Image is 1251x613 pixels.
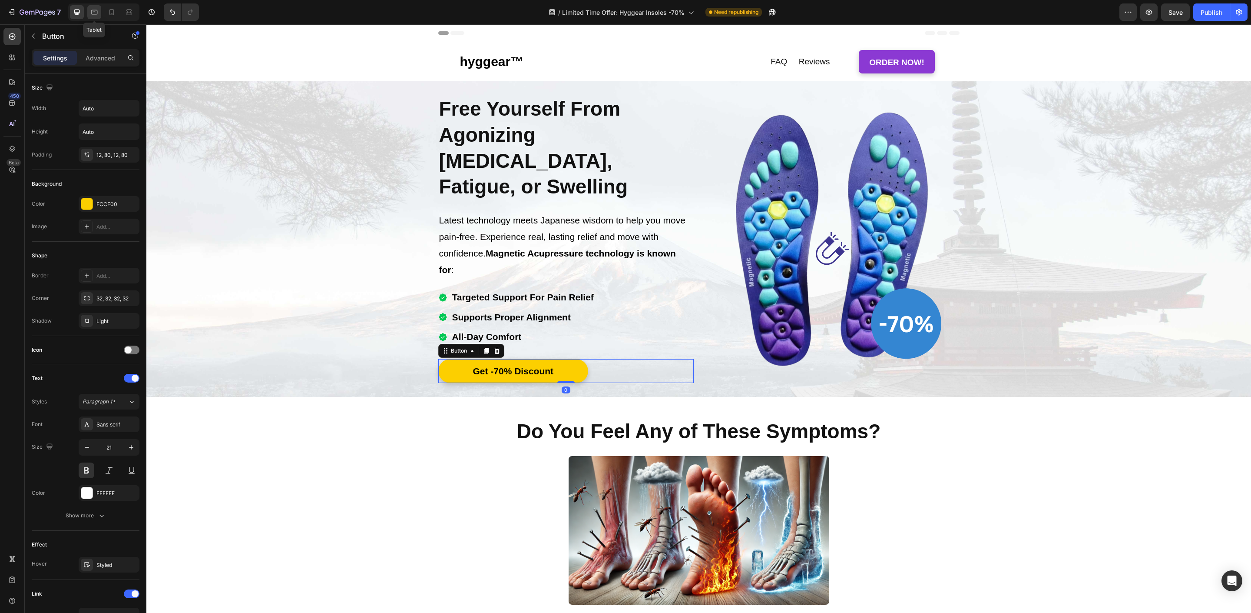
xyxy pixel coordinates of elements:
div: Size [32,82,55,94]
span: Save [1168,9,1183,16]
strong: Free Yourself From Agonizing [MEDICAL_DATA], Fatigue, or Swelling [293,73,481,173]
div: Add... [96,223,137,231]
div: Styles [32,398,47,406]
p: Latest technology meets Japanese wisdom to help you move pain-free. Experience real, lasting reli... [293,188,546,253]
p: Button [42,31,116,41]
div: 32, 32, 32, 32 [96,295,137,303]
div: Corner [32,294,49,302]
a: FAQ [624,33,641,42]
button: Show more [32,508,139,523]
a: Get -70% Discount [292,335,442,359]
div: Sans-serif [96,421,137,429]
div: Background [32,180,62,188]
div: FCCF00 [96,200,137,208]
iframe: Design area [146,24,1251,613]
button: Save [1161,3,1190,21]
div: Width [32,104,46,112]
div: Shadow [32,317,52,325]
div: Light [96,317,137,325]
button: 7 [3,3,65,21]
span: Limited Time Offer: Hyggear Insoles -70% [562,8,685,17]
div: Color [32,489,45,497]
div: 450 [8,93,21,100]
span: Paragraph 1* [83,398,116,406]
img: gempages_524222768674243719-792449b2-e8fb-4895-a9c7-e741405cbcd0.png [422,432,683,580]
p: Advanced [86,53,115,63]
img: gempages_524222768674243719-c8367a58-a26b-4bb7-87be-e1f72ce3ec03.png [558,87,813,343]
p: 7 [57,7,61,17]
strong: ORDER NOW! [723,33,778,43]
div: Shape [32,252,47,260]
div: Height [32,128,48,136]
div: Styled [96,561,137,569]
div: Text [32,374,43,382]
span: / [558,8,560,17]
p: Settings [43,53,67,63]
span: Get -70% Discount [327,342,407,352]
div: Icon [32,346,42,354]
div: Publish [1201,8,1222,17]
span: Do You Feel Any of These Symptoms? [371,396,735,418]
strong: Targeted Support For Pain Relief [306,268,447,278]
div: Open Intercom Messenger [1221,570,1242,591]
a: Reviews [652,33,684,42]
a: ORDER NOW! [712,26,788,49]
div: Image [32,223,47,230]
button: Publish [1193,3,1230,21]
div: 0 [415,362,424,369]
button: Paragraph 1* [79,394,139,410]
div: Show more [66,511,106,520]
div: 12, 80, 12, 80 [96,151,137,159]
div: Color [32,200,45,208]
div: Padding [32,151,52,159]
input: Auto [79,124,139,140]
strong: All-Day Comfort [306,307,375,317]
div: FFFFFF [96,490,137,497]
span: ™ [364,30,377,44]
div: Button [303,323,322,330]
div: Hover [32,560,47,568]
div: Size [32,441,55,453]
div: Border [32,272,49,280]
strong: Supports Proper Alignment [306,288,424,298]
div: Link [32,590,42,598]
div: Beta [7,159,21,166]
span: hyggear [314,30,364,44]
div: Undo/Redo [164,3,199,21]
div: Add... [96,272,137,280]
strong: Magnetic Acupressure technology is known for [293,224,530,250]
input: Auto [79,100,139,116]
span: Need republishing [714,8,758,16]
div: Font [32,420,43,428]
div: Effect [32,541,47,549]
